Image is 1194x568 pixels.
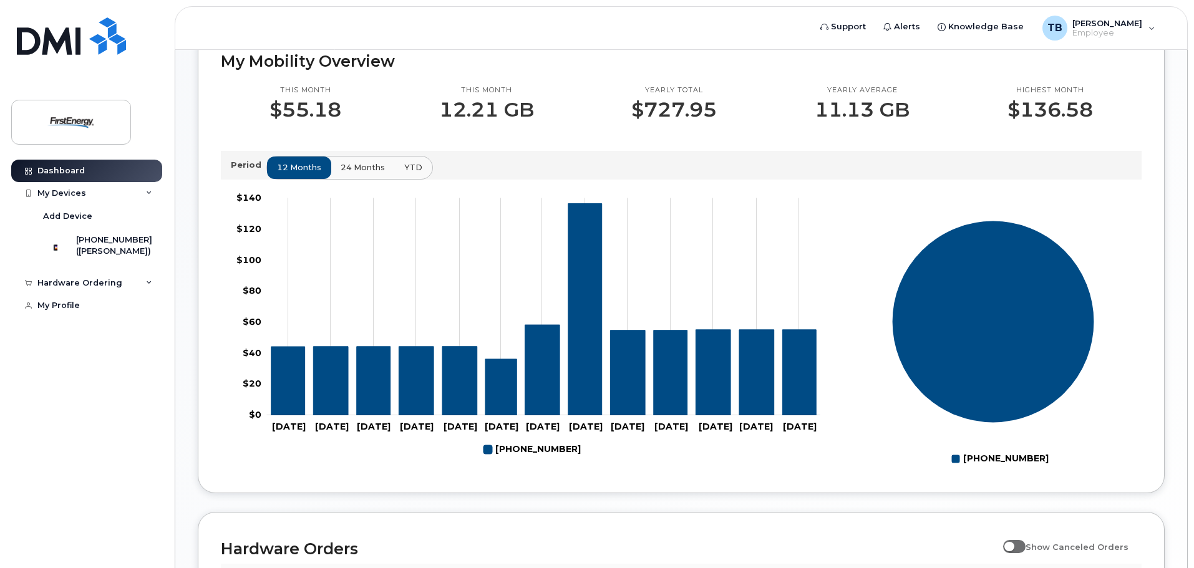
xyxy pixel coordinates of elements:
[236,223,261,234] tspan: $120
[236,254,261,266] tspan: $100
[875,14,929,39] a: Alerts
[951,448,1049,469] g: Legend
[929,14,1032,39] a: Knowledge Base
[221,539,997,558] h2: Hardware Orders
[272,421,306,433] tspan: [DATE]
[569,421,603,433] tspan: [DATE]
[269,85,341,95] p: This month
[783,421,817,433] tspan: [DATE]
[1072,18,1142,28] span: [PERSON_NAME]
[483,439,581,460] g: 304-671-7464
[1047,21,1062,36] span: TB
[269,99,341,121] p: $55.18
[812,14,875,39] a: Support
[439,99,534,121] p: 12.21 GB
[815,85,910,95] p: Yearly average
[221,52,1142,70] h2: My Mobility Overview
[243,378,261,390] tspan: $20
[1072,28,1142,38] span: Employee
[739,421,773,433] tspan: [DATE]
[894,21,920,33] span: Alerts
[231,159,266,171] p: Period
[400,421,434,433] tspan: [DATE]
[631,99,717,121] p: $727.95
[831,21,866,33] span: Support
[249,410,261,421] tspan: $0
[1007,99,1093,121] p: $136.58
[1003,535,1013,545] input: Show Canceled Orders
[444,421,477,433] tspan: [DATE]
[439,85,534,95] p: This month
[485,421,518,433] tspan: [DATE]
[236,193,261,204] tspan: $140
[483,439,581,460] g: Legend
[631,85,717,95] p: Yearly total
[654,421,688,433] tspan: [DATE]
[892,221,1095,423] g: Series
[1140,514,1185,559] iframe: Messenger Launcher
[892,221,1095,469] g: Chart
[1026,542,1128,552] span: Show Canceled Orders
[948,21,1024,33] span: Knowledge Base
[404,161,422,173] span: YTD
[243,316,261,327] tspan: $60
[526,421,560,433] tspan: [DATE]
[699,421,732,433] tspan: [DATE]
[243,347,261,359] tspan: $40
[611,421,644,433] tspan: [DATE]
[1007,85,1093,95] p: Highest month
[315,421,349,433] tspan: [DATE]
[1034,16,1164,41] div: TIM BOYER
[243,286,261,297] tspan: $80
[341,161,385,173] span: 24 months
[357,421,391,433] tspan: [DATE]
[236,193,820,461] g: Chart
[815,99,910,121] p: 11.13 GB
